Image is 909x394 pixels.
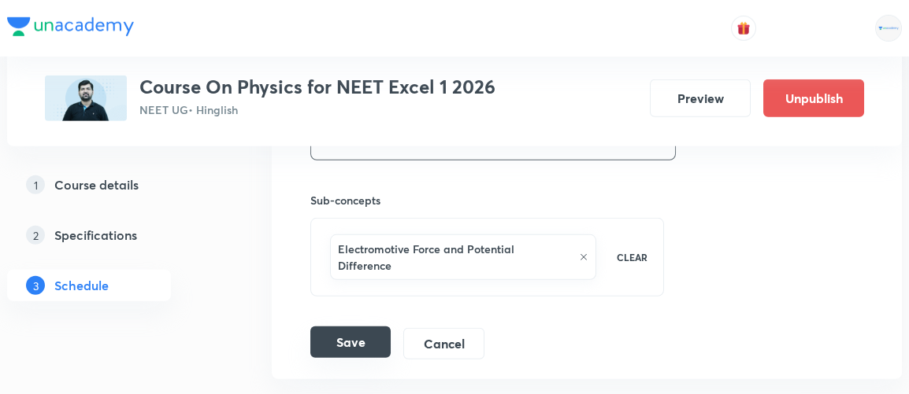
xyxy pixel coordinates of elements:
[45,75,127,121] img: B34D8FBA-B053-4F02-8AE2-659096C5B067_plus.png
[310,326,391,358] button: Save
[763,79,864,117] button: Unpublish
[139,75,495,98] h3: Course On Physics for NEET Excel 1 2026
[26,226,45,245] p: 2
[26,175,45,194] p: 1
[54,276,109,295] h5: Schedule
[54,226,137,245] h5: Specifications
[403,328,484,359] button: Cancel
[7,17,134,40] a: Company Logo
[875,15,902,42] img: Rahul Mishra
[54,175,139,194] h5: Course details
[310,192,664,208] h6: Sub-concepts
[736,21,751,35] img: avatar
[731,16,756,41] button: avatar
[650,79,751,117] button: Preview
[617,250,647,264] p: CLEAR
[26,276,45,295] p: 3
[139,101,495,118] p: NEET UG • Hinglish
[338,241,571,274] h6: Electromotive Force and Potential Difference
[7,169,221,201] a: 1Course details
[7,219,221,251] a: 2Specifications
[7,17,134,36] img: Company Logo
